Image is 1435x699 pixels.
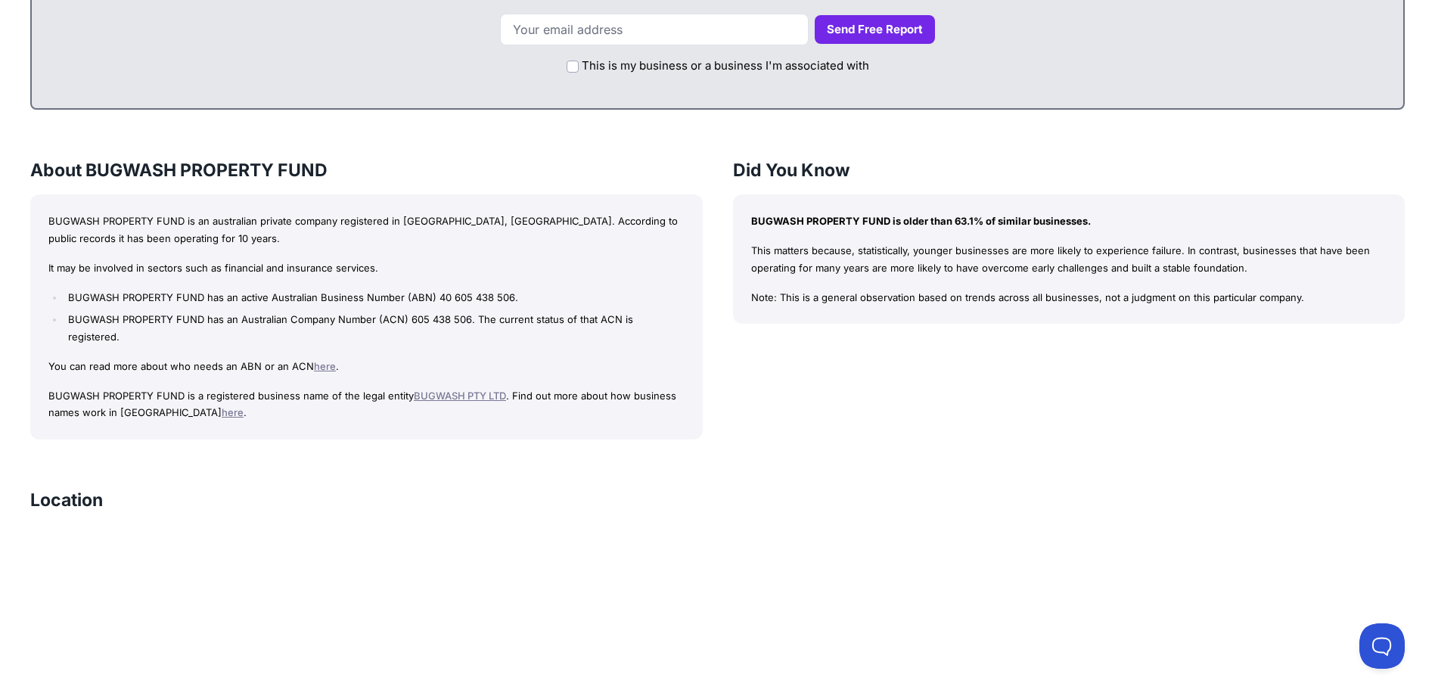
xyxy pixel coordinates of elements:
[751,289,1387,306] p: Note: This is a general observation based on trends across all businesses, not a judgment on this...
[582,57,869,75] label: This is my business or a business I'm associated with
[751,213,1387,230] p: BUGWASH PROPERTY FUND is older than 63.1% of similar businesses.
[48,213,685,247] p: BUGWASH PROPERTY FUND is an australian private company registered in [GEOGRAPHIC_DATA], [GEOGRAPH...
[751,242,1387,277] p: This matters because, statistically, younger businesses are more likely to experience failure. In...
[500,14,809,45] input: Your email address
[314,360,336,372] a: here
[64,311,684,346] li: BUGWASH PROPERTY FUND has an Australian Company Number (ACN) 605 438 506. The current status of t...
[48,358,685,375] p: You can read more about who needs an ABN or an ACN .
[30,488,103,512] h3: Location
[815,15,935,45] button: Send Free Report
[48,259,685,277] p: It may be involved in sectors such as financial and insurance services.
[414,390,506,402] a: BUGWASH PTY LTD
[30,158,703,182] h3: About BUGWASH PROPERTY FUND
[733,158,1405,182] h3: Did You Know
[48,387,685,422] p: BUGWASH PROPERTY FUND is a registered business name of the legal entity . Find out more about how...
[64,289,684,306] li: BUGWASH PROPERTY FUND has an active Australian Business Number (ABN) 40 605 438 506.
[222,406,244,418] a: here
[1359,623,1405,669] iframe: Toggle Customer Support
